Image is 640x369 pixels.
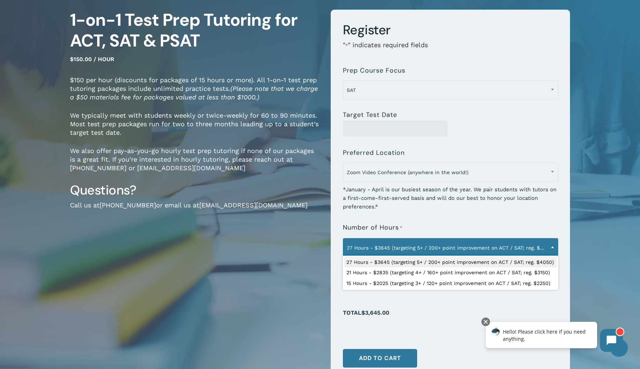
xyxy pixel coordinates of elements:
[343,41,558,60] p: " " indicates required fields
[343,163,558,182] span: Zoom Video Conference (anywhere in the world!)
[361,309,389,316] span: $3,645.00
[343,80,558,100] span: SAT
[344,278,557,289] li: 15 Hours - $2025 (targeting 3+ / 120+ point improvement on ACT / SAT; reg. $2250)
[199,201,307,209] a: [EMAIL_ADDRESS][DOMAIN_NAME]
[70,10,320,51] h1: 1-on-1 Test Prep Tutoring for ACT, SAT & PSAT
[100,201,156,209] a: [PHONE_NUMBER]
[343,240,558,255] span: 27 Hours - $3645 (targeting 5+ / 200+ point improvement on ACT / SAT; reg. $4050)
[343,149,405,156] label: Preferred Location
[344,267,557,278] li: 21 Hours - $2835 (targeting 4+ / 160+ point improvement on ACT / SAT; reg. $3150)
[343,238,558,257] span: 27 Hours - $3645 (targeting 5+ / 200+ point improvement on ACT / SAT; reg. $4050)
[70,147,320,182] p: We also offer pay-as-you-go hourly test prep tutoring if none of our packages is a great fit. If ...
[70,56,114,63] span: $150.00 / hour
[478,316,630,359] iframe: Chatbot
[70,182,320,198] h3: Questions?
[343,349,417,368] button: Add to cart
[343,67,405,74] label: Prep Course Focus
[343,83,558,98] span: SAT
[343,307,558,326] p: Total
[343,22,558,38] h3: Register
[343,111,397,118] label: Target Test Date
[343,181,558,211] div: *January - April is our busiest season of the year. We pair students with tutors on a first-come-...
[344,257,557,268] li: 27 Hours - $3645 (targeting 5+ / 200+ point improvement on ACT / SAT; reg. $4050)
[70,201,320,219] p: Call us at or email us at
[343,165,558,180] span: Zoom Video Conference (anywhere in the world!)
[343,224,402,232] label: Number of Hours
[70,111,320,147] p: We typically meet with students weekly or twice-weekly for 60 to 90 minutes. Most test prep packa...
[70,76,320,111] p: $150 per hour (discounts for packages of 15 hours or more). All 1-on-1 test prep tutoring package...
